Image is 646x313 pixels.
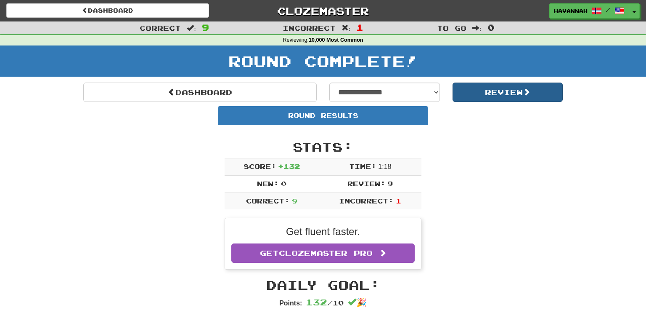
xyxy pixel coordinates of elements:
span: 0 [487,22,495,32]
span: 0 [281,179,286,187]
span: havannah [554,7,588,15]
span: 9 [202,22,209,32]
span: To go [437,24,466,32]
strong: 10,000 Most Common [309,37,363,43]
h2: Stats: [225,140,421,154]
a: Clozemaster [222,3,424,18]
h1: Round Complete! [3,53,643,70]
span: 🎉 [348,298,367,307]
p: Get fluent faster. [231,225,415,239]
span: : [342,24,351,32]
span: Correct [140,24,181,32]
span: New: [257,179,279,187]
span: : [472,24,482,32]
span: 9 [292,197,297,205]
span: Score: [244,162,276,170]
span: 1 [396,197,401,205]
span: Time: [349,162,376,170]
a: Dashboard [6,3,209,18]
h2: Daily Goal: [225,278,421,292]
span: Incorrect: [339,197,394,205]
span: : [187,24,196,32]
a: Dashboard [83,83,317,102]
a: GetClozemaster Pro [231,243,415,263]
strong: Points: [279,300,302,307]
span: + 132 [278,162,300,170]
span: 1 [356,22,363,32]
span: 1 : 18 [378,163,391,170]
span: Review: [347,179,386,187]
span: 9 [387,179,393,187]
span: / [606,7,610,13]
span: Incorrect [283,24,336,32]
div: Round Results [218,107,428,125]
a: havannah / [549,3,629,19]
span: Clozemaster Pro [279,249,373,258]
span: Correct: [246,197,290,205]
span: 132 [306,297,327,307]
span: / 10 [306,299,344,307]
button: Review [453,83,563,102]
